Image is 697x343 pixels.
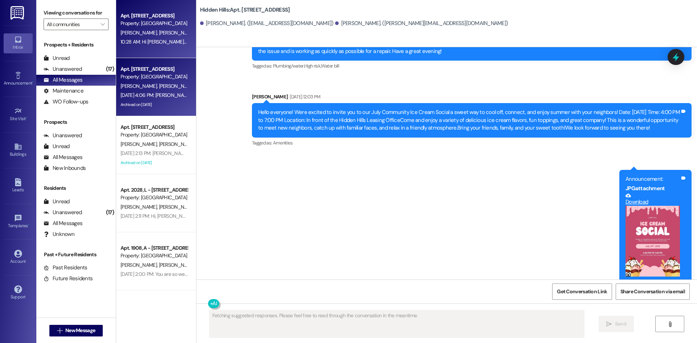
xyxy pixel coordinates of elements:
span: [PERSON_NAME] [121,204,159,210]
i:  [57,328,62,334]
div: All Messages [44,76,82,84]
div: (Click to zoom) [625,279,680,286]
span: [PERSON_NAME] [159,262,195,268]
div: Apt. [STREET_ADDRESS] [121,12,188,20]
span: Amenities [273,140,293,146]
span: [PERSON_NAME] [121,29,159,36]
div: Property: [GEOGRAPHIC_DATA] [121,252,188,260]
div: All Messages [44,220,82,227]
span: • [32,79,33,85]
span: • [28,222,29,227]
i:  [101,21,105,27]
span: [PERSON_NAME] [159,83,195,89]
button: Share Conversation via email [616,283,690,300]
button: New Message [49,325,103,336]
div: Apt. [STREET_ADDRESS] [121,123,188,131]
div: Unanswered [44,65,82,73]
span: High risk , [304,63,321,69]
i:  [606,321,612,327]
a: Leads [4,176,33,196]
div: Past + Future Residents [36,251,116,258]
div: [PERSON_NAME]. ([EMAIL_ADDRESS][DOMAIN_NAME]) [200,20,334,27]
div: Prospects [36,118,116,126]
b: Hidden Hills: Apt. [STREET_ADDRESS] [200,6,290,14]
span: [PERSON_NAME] [159,141,195,147]
img: ResiDesk Logo [11,6,25,20]
span: [PERSON_NAME] [121,141,159,147]
div: All Messages [44,154,82,161]
a: Buildings [4,140,33,160]
div: [DATE] 2:00 PM: You are so welcome! [121,271,199,277]
a: Inbox [4,33,33,53]
div: Property: [GEOGRAPHIC_DATA] [121,20,188,27]
div: Apt. 1908, A - [STREET_ADDRESS] [121,244,188,252]
i:  [667,321,673,327]
a: Templates • [4,212,33,232]
div: Prospects + Residents [36,41,116,49]
span: [PERSON_NAME] [121,83,159,89]
span: New Message [65,327,95,334]
span: [PERSON_NAME] [159,29,195,36]
label: Viewing conversations for [44,7,109,19]
div: Hello everyone! Were excited to invite you to our July Community Ice Cream Social a sweet way to ... [258,109,680,132]
div: Unread [44,198,70,205]
div: Unanswered [44,209,82,216]
span: • [26,115,27,120]
div: Tagged as: [252,61,692,71]
div: (17) [104,64,116,75]
button: Get Conversation Link [552,283,612,300]
a: Support [4,283,33,303]
div: Apt. [STREET_ADDRESS] [121,65,188,73]
span: [PERSON_NAME] [159,204,195,210]
div: Unread [44,143,70,150]
div: Archived on [DATE] [120,100,188,109]
div: Unanswered [44,132,82,139]
div: (17) [104,207,116,218]
div: Unknown [44,230,74,238]
div: Announcement: [625,175,680,183]
div: [DATE] 12:03 PM [288,93,320,101]
span: Share Conversation via email [620,288,685,295]
button: Zoom image [625,206,680,276]
div: [DATE] 2:13 PM: [PERSON_NAME]... for [PERSON_NAME] at residence... starting at 2pm Nail trim/fili... [121,150,577,156]
div: Tagged as: [252,138,692,148]
b: JPG attachment [625,185,665,192]
div: Past Residents [44,264,87,271]
textarea: Fetching suggested responses. Please feel free to read through the conversation in the meantime. [209,310,584,338]
div: Archived on [DATE] [120,158,188,167]
a: Site Visit • [4,105,33,124]
div: [PERSON_NAME]. ([PERSON_NAME][EMAIL_ADDRESS][DOMAIN_NAME]) [335,20,508,27]
span: Water bill [321,63,339,69]
a: Account [4,248,33,267]
div: Property: [GEOGRAPHIC_DATA] [121,73,188,81]
div: WO Follow-ups [44,98,88,106]
span: Get Conversation Link [557,288,607,295]
div: New Inbounds [44,164,86,172]
div: Future Residents [44,275,93,282]
div: Unread [44,54,70,62]
div: Property: [GEOGRAPHIC_DATA] [121,194,188,201]
input: All communities [47,19,97,30]
div: Apt. 2028, L - [STREET_ADDRESS] [121,186,188,194]
span: Send [615,320,626,328]
a: Download [625,193,680,205]
div: Maintenance [44,87,83,95]
span: Plumbing/water , [273,63,304,69]
div: [DATE] 4:06 PM: [PERSON_NAME] 4:30 Nail trim for [PERSON_NAME] [121,92,265,98]
div: Property: [GEOGRAPHIC_DATA] [121,131,188,139]
button: Send [599,316,634,332]
div: [PERSON_NAME] [252,93,692,103]
div: Residents [36,184,116,192]
span: [PERSON_NAME] [121,262,159,268]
